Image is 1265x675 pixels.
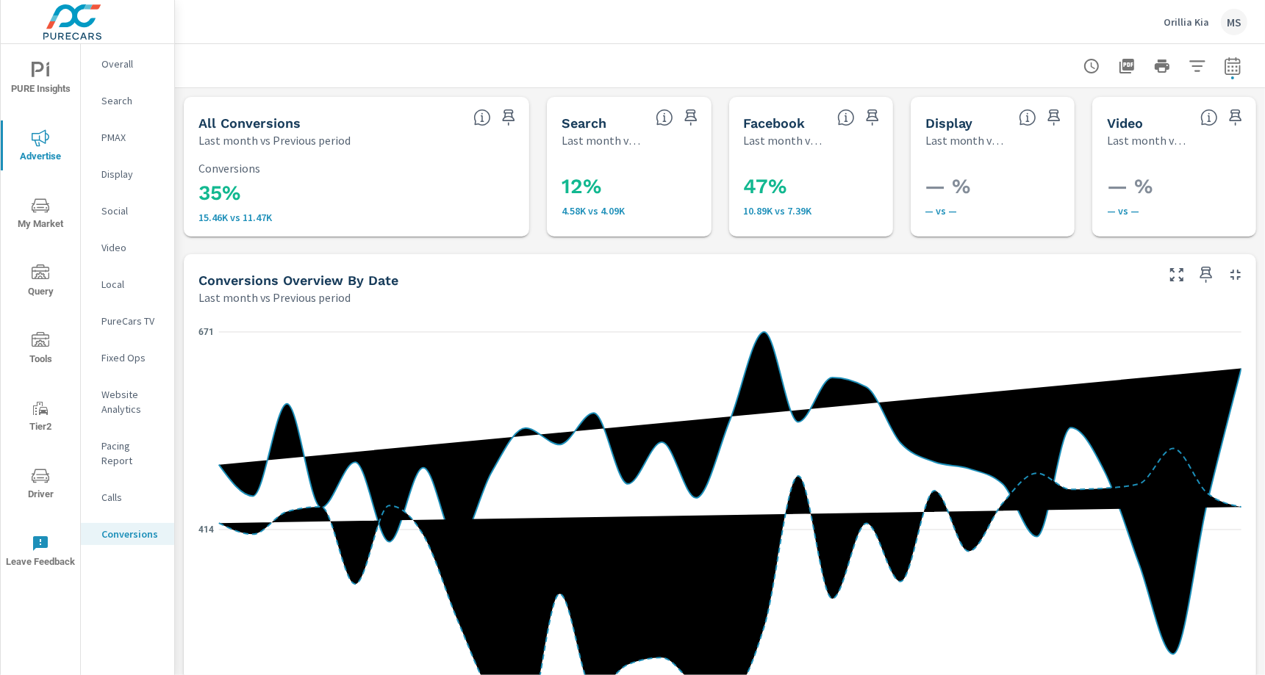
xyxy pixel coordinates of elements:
button: Make Fullscreen [1165,263,1189,286]
p: Video [101,240,162,255]
p: Last month vs Previous period [198,131,351,149]
span: My Market [5,197,76,233]
h5: Search [562,115,606,131]
div: Website Analytics [81,383,174,420]
p: 10,886 vs 7,385 [744,205,938,217]
p: Calls [101,490,162,505]
p: Local [101,277,162,292]
span: Save this to your personalized report [861,106,884,129]
h5: Facebook [744,115,806,131]
div: Search [81,90,174,112]
div: Video [81,237,174,259]
span: Search Conversions include Actions, Leads and Unmapped Conversions. [656,109,673,126]
p: Orillia Kia [1164,15,1209,29]
span: Video Conversions include Actions, Leads and Unmapped Conversions [1200,109,1218,126]
div: Social [81,200,174,222]
p: Conversions [198,162,515,175]
h5: Conversions Overview By Date [198,272,398,288]
div: PMAX [81,126,174,148]
div: Calls [81,486,174,508]
button: Select Date Range [1218,51,1247,81]
p: Overall [101,57,162,71]
span: Save this to your personalized report [497,106,520,129]
span: Driver [5,467,76,503]
span: Query [5,264,76,300]
p: 15,462 vs 11,474 [198,212,515,223]
h3: 12% [562,174,756,199]
div: Conversions [81,523,174,545]
p: Pacing Report [101,438,162,468]
span: Advertise [5,129,76,165]
p: Social [101,203,162,218]
h3: 47% [744,174,938,199]
p: 4,576 vs 4,089 [562,205,756,217]
span: All conversions reported from Facebook with duplicates filtered out [837,109,855,126]
span: Save this to your personalized report [1042,106,1066,129]
span: PURE Insights [5,62,76,98]
button: Apply Filters [1183,51,1212,81]
h3: 35% [198,181,515,206]
button: Minimize Widget [1224,263,1247,286]
p: PMAX [101,130,162,145]
p: Last month vs Previous period [198,289,351,306]
p: Conversions [101,527,162,541]
span: All Conversions include Actions, Leads and Unmapped Conversions [473,109,491,126]
p: Display [101,167,162,181]
p: Last month vs Previous period [1107,131,1189,149]
div: Display [81,163,174,185]
p: Last month vs Previous period [925,131,1007,149]
p: PureCars TV [101,314,162,328]
div: Local [81,273,174,295]
span: Display Conversions include Actions, Leads and Unmapped Conversions [1019,109,1036,126]
button: "Export Report to PDF" [1112,51,1142,81]
h3: — % [925,174,1119,199]
div: nav menu [1,44,80,585]
span: Save this to your personalized report [679,106,703,129]
span: Tools [5,332,76,368]
span: Leave Feedback [5,535,76,571]
h5: Display [925,115,972,131]
h5: All Conversions [198,115,301,131]
div: MS [1221,9,1247,35]
p: Search [101,93,162,108]
button: Print Report [1147,51,1177,81]
p: — vs — [925,205,1119,217]
div: PureCars TV [81,310,174,332]
div: Fixed Ops [81,347,174,369]
div: Pacing Report [81,435,174,472]
p: Website Analytics [101,387,162,416]
text: 671 [198,327,214,337]
text: 414 [198,524,214,535]
span: Save this to your personalized report [1224,106,1247,129]
p: Last month vs Previous period [744,131,825,149]
div: Overall [81,53,174,75]
h5: Video [1107,115,1143,131]
p: Last month vs Previous period [562,131,643,149]
span: Save this to your personalized report [1194,263,1218,286]
p: Fixed Ops [101,350,162,365]
span: Tier2 [5,400,76,436]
